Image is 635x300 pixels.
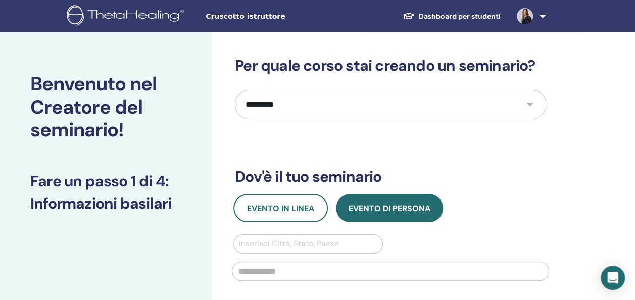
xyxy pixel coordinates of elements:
[30,73,181,142] h2: Benvenuto nel Creatore del seminario!
[403,12,415,20] img: graduation-cap-white.svg
[336,194,443,222] button: Evento di persona
[235,57,546,75] h3: Per quale corso stai creando un seminario?
[349,203,430,214] span: Evento di persona
[30,194,181,213] h3: Informazioni basilari
[235,168,546,186] h3: Dov'è il tuo seminario
[206,11,357,22] span: Cruscotto istruttore
[395,7,509,26] a: Dashboard per studenti
[67,5,187,28] img: logo.png
[233,194,328,222] button: Evento in linea
[517,8,533,24] img: default.jpg
[30,172,181,190] h3: Fare un passo 1 di 4 :
[247,203,314,214] span: Evento in linea
[601,266,625,290] div: Open Intercom Messenger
